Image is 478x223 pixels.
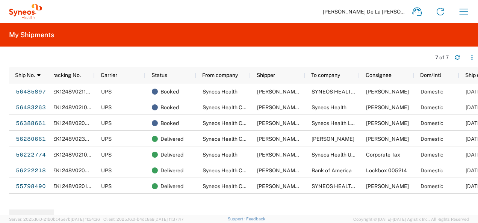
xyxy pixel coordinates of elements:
[312,120,357,126] span: Syneos Health LLC
[312,183,366,189] span: SYNEOS HEALTH LLC
[203,136,302,142] span: Syneos Health Commercial Services, LLC
[312,136,354,142] span: Stephanie Moore
[160,115,179,131] span: Booked
[101,120,112,126] span: UPS
[160,84,179,99] span: Booked
[160,147,183,163] span: Delivered
[160,131,183,147] span: Delivered
[353,216,469,223] span: Copyright © [DATE]-[DATE] Agistix Inc., All Rights Reserved
[312,152,366,158] span: Syneos Health US, Inc.
[312,104,346,110] span: Syneos Health
[435,54,449,61] div: 7 of 7
[15,72,35,78] span: Ship No.
[257,136,359,142] span: Isaac De La Cruz
[50,72,81,78] span: Tracking No.
[15,181,46,193] a: 55798490
[203,167,302,173] span: Syneos Health Commercial Services, LLC
[50,183,106,189] span: 1ZK1248V0201135264
[103,217,184,221] span: Client: 2025.16.0-b4dc8a9
[101,72,117,78] span: Carrier
[311,72,340,78] span: To company
[421,89,443,95] span: Domestic
[160,163,183,178] span: Delivered
[15,165,46,177] a: 56222218
[257,120,359,126] span: Isaac De La Cruz
[257,104,359,110] span: Isaac De La Cruz
[366,167,407,173] span: Lockbox 005214
[151,72,167,78] span: Status
[9,217,100,221] span: Server: 2025.16.0-21b0bc45e7b
[366,152,400,158] span: Corporate Tax
[421,167,443,173] span: Domestic
[323,8,405,15] span: [PERSON_NAME] De La [PERSON_NAME]
[421,104,443,110] span: Domestic
[202,72,238,78] span: From company
[71,217,100,221] span: [DATE] 11:54:36
[312,167,352,173] span: Bank of America
[15,133,46,145] a: 56280661
[228,217,247,221] a: Support
[257,89,359,95] span: Isaac De La Cruz
[203,104,302,110] span: Syneos Health Commercial Services, LLC
[15,102,46,114] a: 56483263
[101,167,112,173] span: UPS
[366,72,392,78] span: Consignee
[203,120,302,126] span: Syneos Health Commercial Services, LLC
[160,178,183,194] span: Delivered
[50,89,105,95] span: 1ZK1248V0211493135
[421,136,443,142] span: Domestic
[101,152,112,158] span: UPS
[366,183,409,189] span: Melissa Hill
[101,136,112,142] span: UPS
[421,120,443,126] span: Domestic
[421,183,443,189] span: Domestic
[50,104,106,110] span: 1ZK1248V0210325318
[257,167,359,173] span: Isaac De La Cruz
[50,120,107,126] span: 1ZK1248V0205222555
[154,217,184,221] span: [DATE] 11:37:47
[366,136,409,142] span: Stephanie Moore
[421,152,443,158] span: Domestic
[160,99,179,115] span: Booked
[257,152,359,158] span: Isaac De La Cruz
[203,152,237,158] span: Syneos Health
[257,183,359,189] span: Isaac De La Cruz
[420,72,441,78] span: Dom/Intl
[50,167,107,173] span: 1ZK1248V0202492902
[203,183,302,189] span: Syneos Health Commercial Services, LLC
[50,152,106,158] span: 1ZK1248V0210650912
[203,89,237,95] span: Syneos Health
[366,120,409,126] span: Melissa Hill
[15,86,46,98] a: 56485897
[257,72,275,78] span: Shipper
[101,104,112,110] span: UPS
[101,89,112,95] span: UPS
[312,89,366,95] span: SYNEOS HEALTH LLC
[15,149,46,161] a: 56222774
[101,183,112,189] span: UPS
[366,89,409,95] span: Pavi Jayaraman
[50,136,107,142] span: 1ZK1248V0239501752
[246,217,265,221] a: Feedback
[15,118,46,130] a: 56388661
[9,30,54,39] h2: My Shipments
[366,104,409,110] span: Lauren Scariano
